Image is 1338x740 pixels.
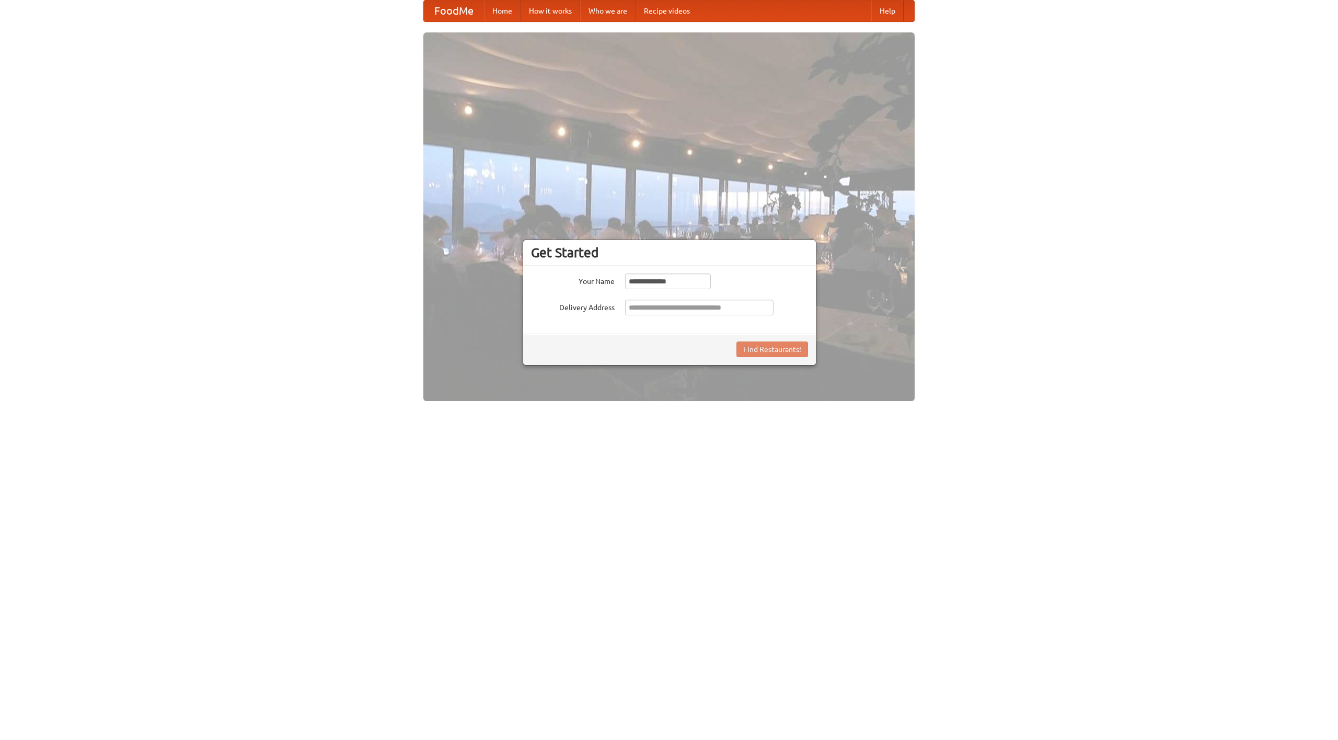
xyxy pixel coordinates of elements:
label: Your Name [531,274,615,287]
h3: Get Started [531,245,808,260]
a: How it works [521,1,580,21]
a: FoodMe [424,1,484,21]
label: Delivery Address [531,300,615,313]
a: Who we are [580,1,636,21]
a: Home [484,1,521,21]
a: Recipe videos [636,1,698,21]
button: Find Restaurants! [736,341,808,357]
a: Help [871,1,904,21]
